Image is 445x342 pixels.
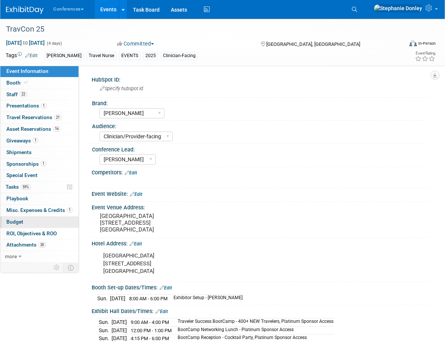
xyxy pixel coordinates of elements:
span: [GEOGRAPHIC_DATA], [GEOGRAPHIC_DATA] [266,41,360,47]
a: Edit [130,192,142,197]
a: Edit [125,170,137,176]
td: Exhibitor Setup - [PERSON_NAME] [169,295,243,303]
span: Staff [6,91,27,97]
span: more [5,253,17,259]
a: Special Event [0,170,78,181]
span: to [22,40,29,46]
div: Hotel Address: [92,238,430,248]
div: In-Person [418,41,436,46]
span: 21 [54,115,62,120]
span: Asset Reservations [6,126,60,132]
td: Sun. [97,295,110,303]
a: Sponsorships1 [0,159,78,170]
span: Travel Reservations [6,114,62,120]
span: Shipments [6,149,32,155]
span: 4:15 PM - 6:00 PM [131,336,169,341]
div: Clinician-Facing [161,52,198,60]
span: Tasks [6,184,31,190]
span: Budget [6,219,23,225]
span: Playbook [6,195,28,201]
a: Attachments30 [0,239,78,251]
span: Attachments [6,242,46,248]
td: Traveler Success BootCamp - 400+ NEW Travelers, Platinum Sponsor Access [173,318,333,327]
td: Sun. [97,318,112,327]
div: Travel Nurse [86,52,116,60]
td: Toggle Event Tabs [63,263,79,272]
a: Edit [25,53,38,58]
span: 12:00 PM - 1:00 PM [131,328,172,333]
a: Booth [0,77,78,89]
div: [PERSON_NAME] [44,52,84,60]
span: Presentations [6,103,47,109]
td: [DATE] [112,318,127,327]
i: Booth reservation complete [24,80,28,85]
div: Event Format [369,39,436,50]
a: Asset Reservations16 [0,124,78,135]
a: Staff22 [0,89,78,100]
a: Playbook [0,193,78,204]
a: more [0,251,78,262]
span: ROI, Objectives & ROO [6,230,57,236]
div: Brand: [92,98,427,107]
div: Audience: [92,121,427,130]
a: Edit [130,241,142,247]
a: Presentations1 [0,100,78,112]
a: ROI, Objectives & ROO [0,228,78,239]
span: Booth [6,80,29,86]
span: Event Information [6,68,48,74]
span: 1 [33,138,38,143]
div: Event Venue Address: [92,202,430,211]
span: (4 days) [46,41,62,46]
span: 30 [38,242,46,248]
a: Tasks59% [0,182,78,193]
div: [GEOGRAPHIC_DATA] [STREET_ADDRESS] [GEOGRAPHIC_DATA] [98,248,362,278]
td: Personalize Event Tab Strip [50,263,63,272]
span: Special Event [6,172,38,178]
a: Travel Reservations21 [0,112,78,123]
a: Edit [160,285,172,291]
a: Edit [155,309,168,314]
span: [DATE] [DATE] [6,39,45,46]
a: Event Information [0,66,78,77]
span: 16 [53,126,60,132]
span: 59% [21,184,31,190]
a: Giveaways1 [0,135,78,147]
a: Budget [0,216,78,228]
span: 1 [67,207,72,213]
div: Competitors: [92,167,430,177]
td: [DATE] [112,326,127,334]
span: 8:00 AM - 6:00 PM [129,296,167,301]
div: EVENTS [119,52,140,60]
div: Event Rating [415,51,435,55]
div: Exhibit Hall Dates/Times: [92,306,430,315]
img: ExhibitDay [6,6,44,14]
span: 1 [41,161,46,166]
span: 22 [20,91,27,97]
span: Specify hubspot id [100,86,143,91]
div: Event Website: [92,188,430,198]
a: Misc. Expenses & Credits1 [0,205,78,216]
a: Shipments [0,147,78,158]
div: Booth Set-up Dates/Times: [92,282,430,292]
td: [DATE] [110,295,125,303]
span: Sponsorships [6,161,46,167]
span: Misc. Expenses & Credits [6,207,72,213]
img: Stephanie Donley [374,4,422,12]
div: Conference Lead: [92,144,427,153]
img: Format-Inperson.png [409,40,417,46]
span: Giveaways [6,138,38,144]
span: 9:00 AM - 4:00 PM [131,319,169,325]
td: Sun. [97,326,112,334]
td: BootCamp Networking Lunch - Platinum Sponsor Access [173,326,333,334]
div: HubSpot ID: [92,74,430,83]
td: Tags [6,51,38,60]
span: 1 [41,103,47,109]
div: 2025 [143,52,158,60]
button: Committed [115,40,157,47]
div: TravCon 25 [3,23,394,36]
pre: [GEOGRAPHIC_DATA] [STREET_ADDRESS] [GEOGRAPHIC_DATA] [100,213,224,233]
